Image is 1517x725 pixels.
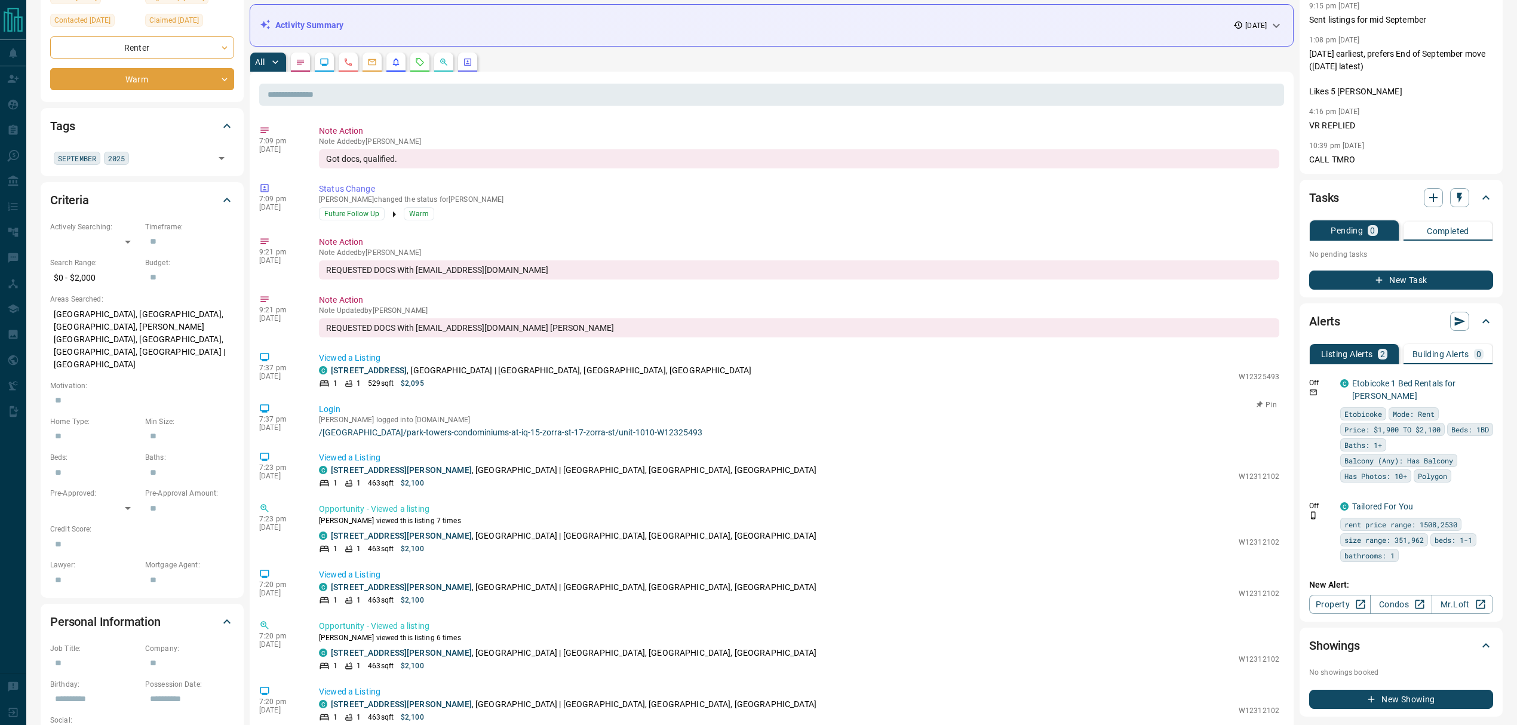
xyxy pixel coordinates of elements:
span: Has Photos: 10+ [1344,470,1407,482]
div: condos.ca [319,532,327,540]
p: Note Added by [PERSON_NAME] [319,248,1279,257]
span: Claimed [DATE] [149,14,199,26]
p: [PERSON_NAME] changed the status for [PERSON_NAME] [319,195,1279,204]
p: [DATE] [259,523,301,532]
p: 0 [1476,350,1481,358]
h2: Alerts [1309,312,1340,331]
h2: Showings [1309,636,1360,655]
p: Note Action [319,125,1279,137]
p: Home Type: [50,416,139,427]
div: condos.ca [1340,379,1349,388]
p: Baths: [145,452,234,463]
p: [DATE] [259,145,301,153]
div: condos.ca [1340,502,1349,511]
p: W12312102 [1239,588,1279,599]
button: Open [213,150,230,167]
p: No showings booked [1309,667,1493,678]
p: , [GEOGRAPHIC_DATA] | [GEOGRAPHIC_DATA], [GEOGRAPHIC_DATA], [GEOGRAPHIC_DATA] [331,364,751,377]
p: Search Range: [50,257,139,268]
p: W12312102 [1239,471,1279,482]
p: W12312102 [1239,537,1279,548]
p: 463 sqft [368,661,394,671]
p: Viewed a Listing [319,352,1279,364]
p: [DATE] [259,640,301,649]
p: Birthday: [50,679,139,690]
button: New Task [1309,271,1493,290]
p: [DATE] [259,203,301,211]
p: $2,095 [401,378,424,389]
p: Sent listings for mid September [1309,14,1493,26]
p: , [GEOGRAPHIC_DATA] | [GEOGRAPHIC_DATA], [GEOGRAPHIC_DATA], [GEOGRAPHIC_DATA] [331,530,816,542]
a: Tailored For You [1352,502,1413,511]
p: 4:16 pm [DATE] [1309,107,1360,116]
p: Completed [1427,227,1469,235]
p: 1:08 pm [DATE] [1309,36,1360,44]
p: Status Change [319,183,1279,195]
p: Beds: [50,452,139,463]
span: Price: $1,900 TO $2,100 [1344,423,1441,435]
p: $2,100 [401,478,424,489]
p: 2 [1380,350,1385,358]
div: Tasks [1309,183,1493,212]
a: Property [1309,595,1371,614]
p: [DATE] [259,423,301,432]
p: [PERSON_NAME] viewed this listing 7 times [319,515,1279,526]
p: 7:09 pm [259,137,301,145]
p: [DATE] [1245,20,1267,31]
span: bathrooms: 1 [1344,549,1395,561]
p: Mortgage Agent: [145,560,234,570]
p: Note Action [319,294,1279,306]
a: [STREET_ADDRESS][PERSON_NAME] [331,531,472,540]
p: No pending tasks [1309,245,1493,263]
p: 1 [357,712,361,723]
span: Future Follow Up [324,208,379,220]
p: 7:37 pm [259,364,301,372]
a: [STREET_ADDRESS][PERSON_NAME] [331,648,472,658]
p: Company: [145,643,234,654]
a: [STREET_ADDRESS] [331,365,407,375]
p: Off [1309,377,1333,388]
p: [DATE] [259,706,301,714]
p: VR REPLIED [1309,119,1493,132]
p: 463 sqft [368,543,394,554]
p: [GEOGRAPHIC_DATA], [GEOGRAPHIC_DATA], [GEOGRAPHIC_DATA], [PERSON_NAME][GEOGRAPHIC_DATA], [GEOGRAP... [50,305,234,374]
div: Got docs, qualified. [319,149,1279,168]
p: 9:21 pm [259,306,301,314]
p: [DATE] [259,472,301,480]
p: Lawyer: [50,560,139,570]
div: Alerts [1309,307,1493,336]
h2: Tags [50,116,75,136]
p: 1 [357,661,361,671]
p: Job Title: [50,643,139,654]
p: $2,100 [401,712,424,723]
svg: Agent Actions [463,57,472,67]
span: Beds: 1BD [1451,423,1489,435]
p: $2,100 [401,543,424,554]
p: 7:20 pm [259,698,301,706]
span: Warm [409,208,429,220]
span: Contacted [DATE] [54,14,110,26]
div: Activity Summary[DATE] [260,14,1283,36]
p: Opportunity - Viewed a listing [319,620,1279,632]
a: [STREET_ADDRESS][PERSON_NAME] [331,582,472,592]
p: 7:20 pm [259,580,301,589]
p: 7:09 pm [259,195,301,203]
p: 9:15 pm [DATE] [1309,2,1360,10]
p: Opportunity - Viewed a listing [319,503,1279,515]
a: Mr.Loft [1432,595,1493,614]
p: [DATE] [259,589,301,597]
p: 1 [357,378,361,389]
p: 463 sqft [368,478,394,489]
span: rent price range: 1508,2530 [1344,518,1457,530]
p: New Alert: [1309,579,1493,591]
p: 463 sqft [368,595,394,606]
h2: Tasks [1309,188,1339,207]
p: , [GEOGRAPHIC_DATA] | [GEOGRAPHIC_DATA], [GEOGRAPHIC_DATA], [GEOGRAPHIC_DATA] [331,581,816,594]
p: [DATE] [259,372,301,380]
p: 529 sqft [368,378,394,389]
p: 1 [357,478,361,489]
p: [DATE] earliest, prefers End of September move ([DATE] latest) Likes 5 [PERSON_NAME] [1309,48,1493,98]
p: Note Added by [PERSON_NAME] [319,137,1279,146]
p: Viewed a Listing [319,451,1279,464]
p: Credit Score: [50,524,234,534]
